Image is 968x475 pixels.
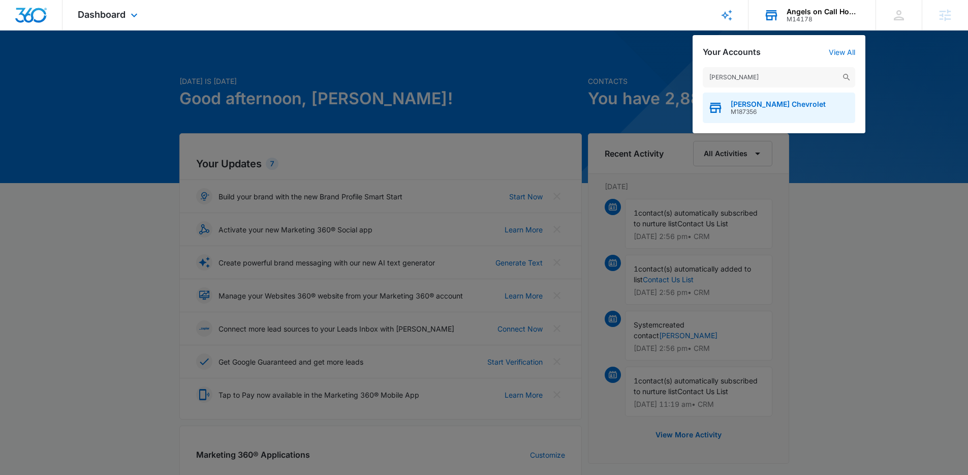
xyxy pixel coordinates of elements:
[703,47,761,57] h2: Your Accounts
[78,9,126,20] span: Dashboard
[731,108,826,115] span: M187356
[703,67,855,87] input: Search Accounts
[703,93,855,123] button: [PERSON_NAME] ChevroletM187356
[731,100,826,108] span: [PERSON_NAME] Chevrolet
[829,48,855,56] a: View All
[787,16,861,23] div: account id
[787,8,861,16] div: account name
